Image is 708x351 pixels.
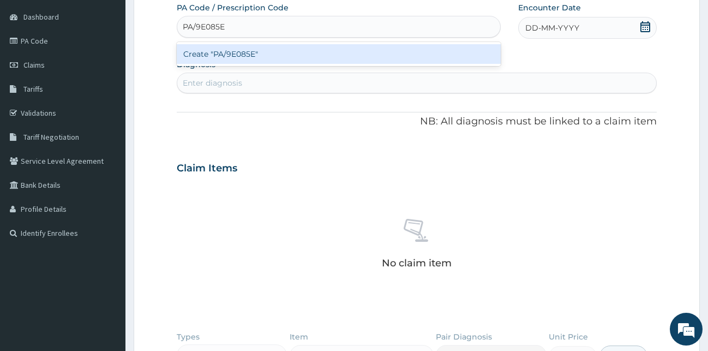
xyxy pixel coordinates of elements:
[5,235,208,273] textarea: Type your message and hit 'Enter'
[177,163,237,175] h3: Claim Items
[382,258,452,269] p: No claim item
[518,2,581,13] label: Encounter Date
[525,22,579,33] span: DD-MM-YYYY
[23,12,59,22] span: Dashboard
[23,84,43,94] span: Tariffs
[179,5,205,32] div: Minimize live chat window
[177,115,657,129] p: NB: All diagnosis must be linked to a claim item
[63,106,151,216] span: We're online!
[183,78,242,88] div: Enter diagnosis
[23,132,79,142] span: Tariff Negotiation
[177,2,289,13] label: PA Code / Prescription Code
[57,61,183,75] div: Chat with us now
[177,44,501,64] div: Create "PA/9E085E"
[20,55,44,82] img: d_794563401_company_1708531726252_794563401
[23,60,45,70] span: Claims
